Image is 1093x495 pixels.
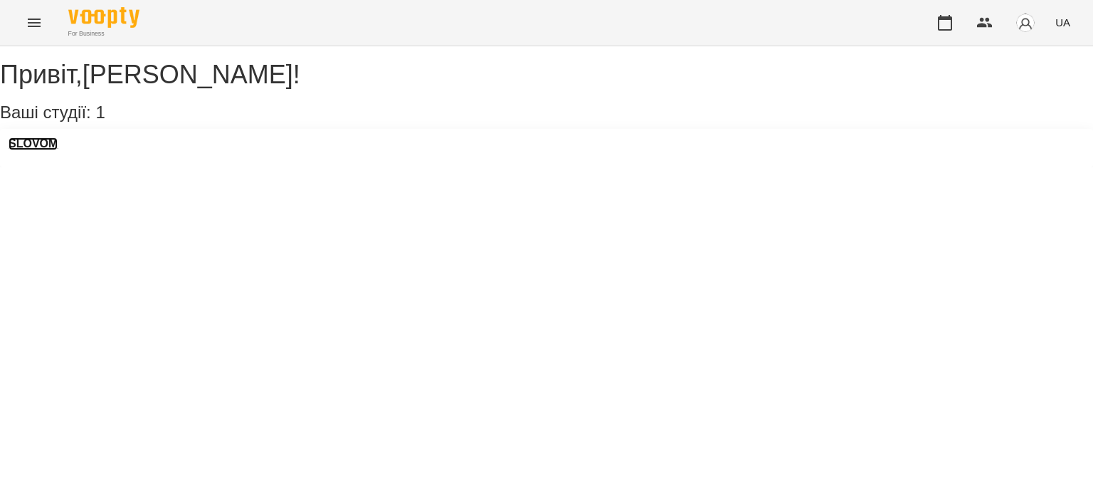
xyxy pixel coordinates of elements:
[1015,13,1035,33] img: avatar_s.png
[1055,15,1070,30] span: UA
[95,103,105,122] span: 1
[9,137,58,150] a: SLOVOM
[17,6,51,40] button: Menu
[68,29,139,38] span: For Business
[1050,9,1076,36] button: UA
[68,7,139,28] img: Voopty Logo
